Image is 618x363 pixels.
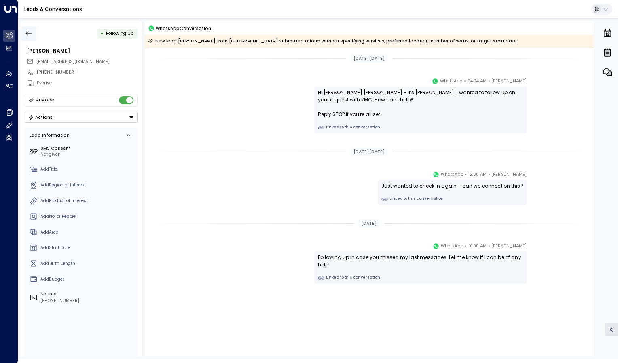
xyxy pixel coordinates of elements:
span: • [488,171,490,179]
span: WhatsApp [441,242,463,250]
img: 4_headshot.jpg [530,77,542,89]
div: Hi [PERSON_NAME] [PERSON_NAME] - it's [PERSON_NAME]. I wanted to follow up on your request with K... [318,89,523,118]
div: AddNo. of People [40,213,135,220]
label: Source [40,291,135,298]
span: [PERSON_NAME] [491,171,527,179]
span: • [464,77,466,85]
span: 04:24 AM [468,77,487,85]
span: angelynlou@gmail.com [36,59,110,65]
div: Lead Information [28,132,70,139]
a: Leads & Conversations [24,6,82,13]
div: [PHONE_NUMBER] [40,298,135,304]
span: [EMAIL_ADDRESS][DOMAIN_NAME] [36,59,110,65]
div: [PHONE_NUMBER] [37,69,138,76]
img: 4_headshot.jpg [530,171,542,183]
span: WhatsApp Conversation [156,25,211,32]
img: 4_headshot.jpg [530,242,542,254]
div: Actions [28,114,53,120]
div: AddTerm Length [40,260,135,267]
a: Linked to this conversation [381,196,523,203]
div: Just wanted to check in again— can we connect on this? [381,182,523,190]
label: SMS Consent [40,145,135,152]
div: AddRegion of Interest [40,182,135,188]
span: • [465,171,467,179]
div: Following up in case you missed my last messages. Let me know if I can be of any help! [318,254,523,268]
div: AddStart Date [40,245,135,251]
div: New lead [PERSON_NAME] from [GEOGRAPHIC_DATA] submitted a form without specifying services, prefe... [148,37,517,45]
div: [DATE] [359,219,379,228]
span: [PERSON_NAME] [491,77,527,85]
div: [DATE][DATE] [351,54,387,63]
div: AddBudget [40,276,135,283]
div: Everise [37,80,138,87]
span: 12:30 AM [468,171,487,179]
span: WhatsApp [440,77,462,85]
span: Following Up [106,30,133,36]
div: • [101,28,104,39]
div: AddArea [40,229,135,236]
span: • [465,242,467,250]
span: • [488,242,490,250]
div: AI Mode [36,96,54,104]
div: AddTitle [40,166,135,173]
div: AddProduct of Interest [40,198,135,204]
div: Not given [40,151,135,158]
a: Linked to this conversation [318,275,523,281]
div: Button group with a nested menu [25,112,138,123]
span: WhatsApp [441,171,463,179]
span: 01:00 AM [468,242,487,250]
a: Linked to this conversation [318,125,523,131]
span: [PERSON_NAME] [491,242,527,250]
button: Actions [25,112,138,123]
span: • [488,77,490,85]
div: [DATE][DATE] [351,148,387,156]
div: [PERSON_NAME] [27,47,138,55]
